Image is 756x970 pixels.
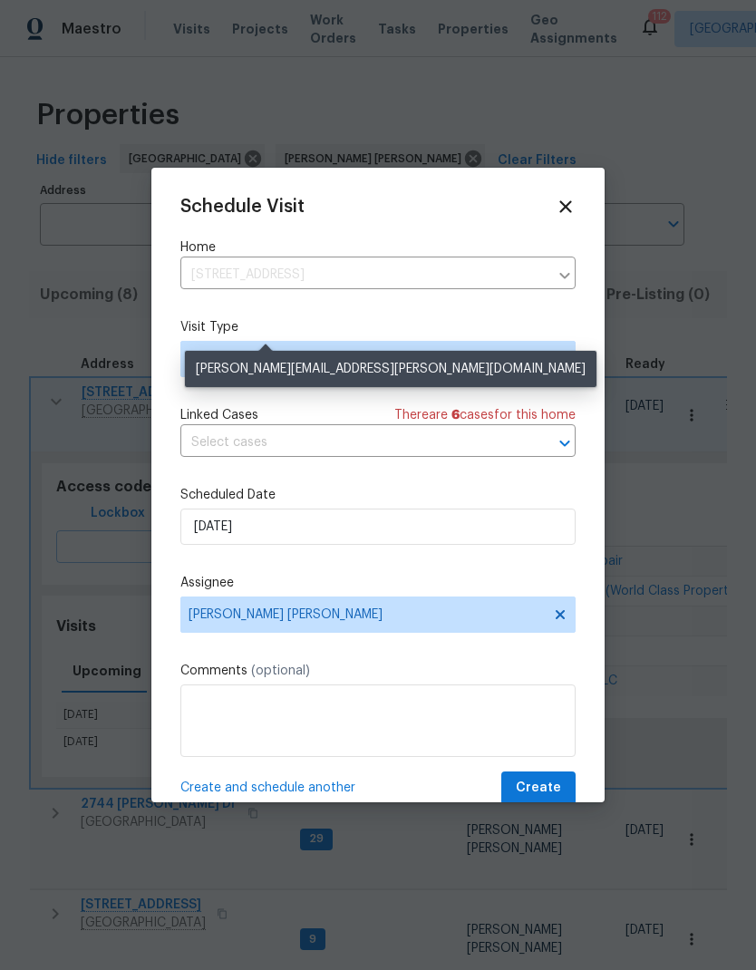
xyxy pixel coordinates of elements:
input: M/D/YYYY [180,509,576,545]
span: Create and schedule another [180,779,355,797]
label: Home [180,238,576,257]
span: Linked Cases [180,406,258,424]
span: Progress [189,350,541,368]
label: Scheduled Date [180,486,576,504]
span: [PERSON_NAME] [PERSON_NAME] [189,607,544,622]
label: Comments [180,662,576,680]
span: Schedule Visit [180,198,305,216]
input: Enter in an address [180,261,548,289]
span: Create [516,777,561,800]
div: [PERSON_NAME][EMAIL_ADDRESS][PERSON_NAME][DOMAIN_NAME] [185,351,596,387]
span: Close [556,197,576,217]
button: Open [552,431,577,456]
button: Create [501,771,576,805]
span: There are case s for this home [394,406,576,424]
label: Visit Type [180,318,576,336]
span: (optional) [251,664,310,677]
span: 6 [451,409,460,422]
label: Assignee [180,574,576,592]
input: Select cases [180,429,525,457]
